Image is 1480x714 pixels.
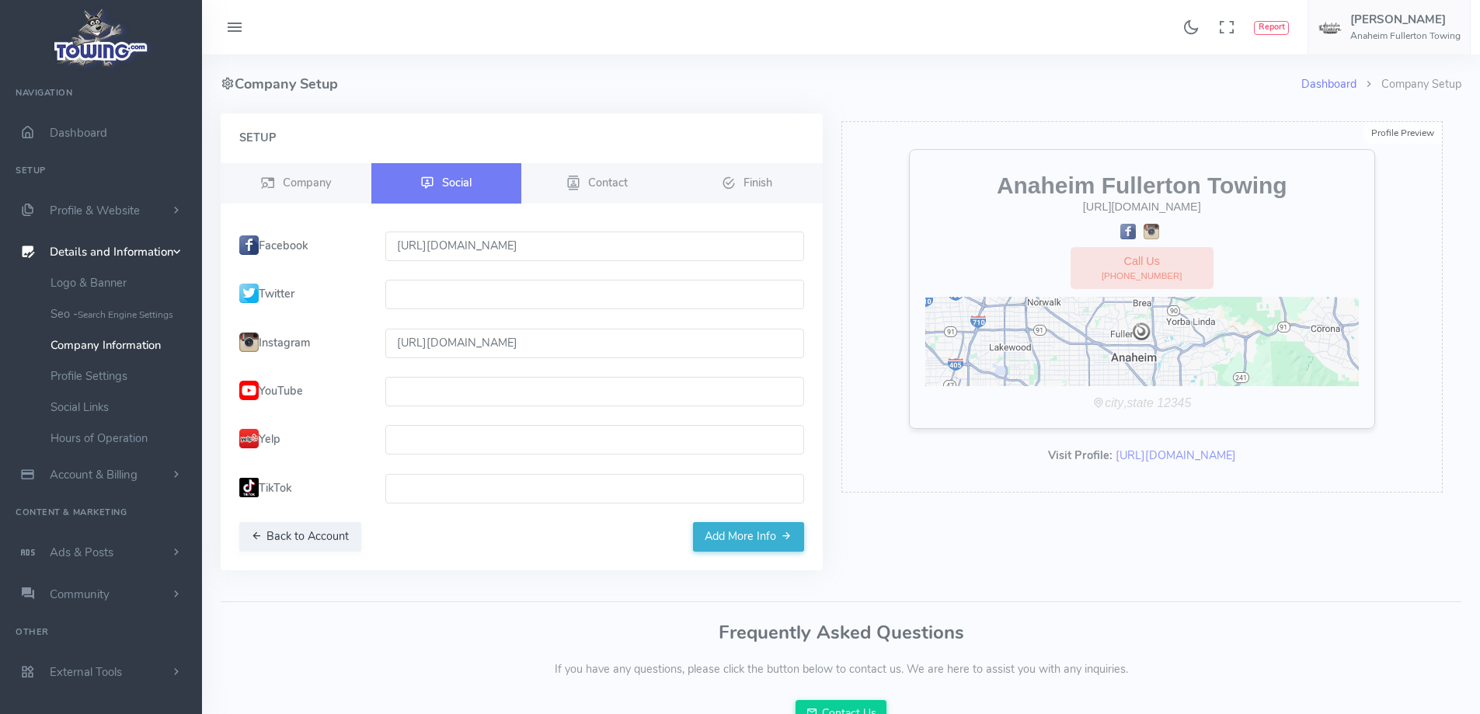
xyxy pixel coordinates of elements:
i: city [1105,396,1123,409]
span: Details and Information [50,245,174,260]
h3: Frequently Asked Questions [221,622,1461,643]
button: Report [1254,21,1289,35]
span: Ads & Posts [50,545,113,560]
b: Visit Profile: [1048,448,1113,463]
img: insta.png [239,333,259,352]
i: state [1127,396,1153,409]
h4: Company Setup [221,54,1301,113]
h4: Setup [239,132,804,145]
img: Yelp.png [239,429,259,448]
span: Contact [588,174,628,190]
span: Social [442,174,472,190]
label: Twitter [230,280,376,309]
span: Account & Billing [50,467,138,482]
span: Company [283,174,331,190]
span: Dashboard [50,125,107,141]
a: Call Us[PHONE_NUMBER] [1071,247,1214,290]
button: Back to Account [239,522,361,552]
a: Seo -Search Engine Settings [39,298,202,329]
img: logo [49,5,154,71]
i: 12345 [1157,396,1191,409]
img: tiktok.png [239,478,259,497]
a: [URL][DOMAIN_NAME] [1116,448,1236,463]
div: , [925,394,1359,413]
span: Community [50,587,110,602]
h5: [PERSON_NAME] [1350,13,1461,26]
span: [PHONE_NUMBER] [1102,270,1182,283]
label: YouTube [230,377,376,406]
img: twit.png [239,284,259,303]
a: Social Links [39,392,202,423]
a: Logo & Banner [39,267,202,298]
img: YouTubeIcon.png [239,381,259,400]
label: Yelp [230,425,376,455]
label: Instagram [230,329,376,358]
label: TikTok [230,474,376,503]
h2: Anaheim Fullerton Towing [925,173,1359,199]
h6: Anaheim Fullerton Towing [1350,31,1461,41]
a: Profile Settings [39,360,202,392]
button: Add More Info [693,522,804,552]
li: Company Setup [1356,76,1461,93]
p: If you have any questions, please click the button below to contact us. We are here to assist you... [221,661,1461,678]
div: Profile Preview [1363,122,1442,144]
div: [URL][DOMAIN_NAME] [925,199,1359,216]
a: Dashboard [1301,76,1356,92]
a: Hours of Operation [39,423,202,454]
span: External Tools [50,664,122,680]
img: fb.png [239,235,259,255]
span: Profile & Website [50,203,140,218]
img: user-image [1318,21,1342,34]
span: Finish [743,174,772,190]
label: Facebook [230,232,376,261]
small: Search Engine Settings [78,308,173,321]
a: Company Information [39,329,202,360]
